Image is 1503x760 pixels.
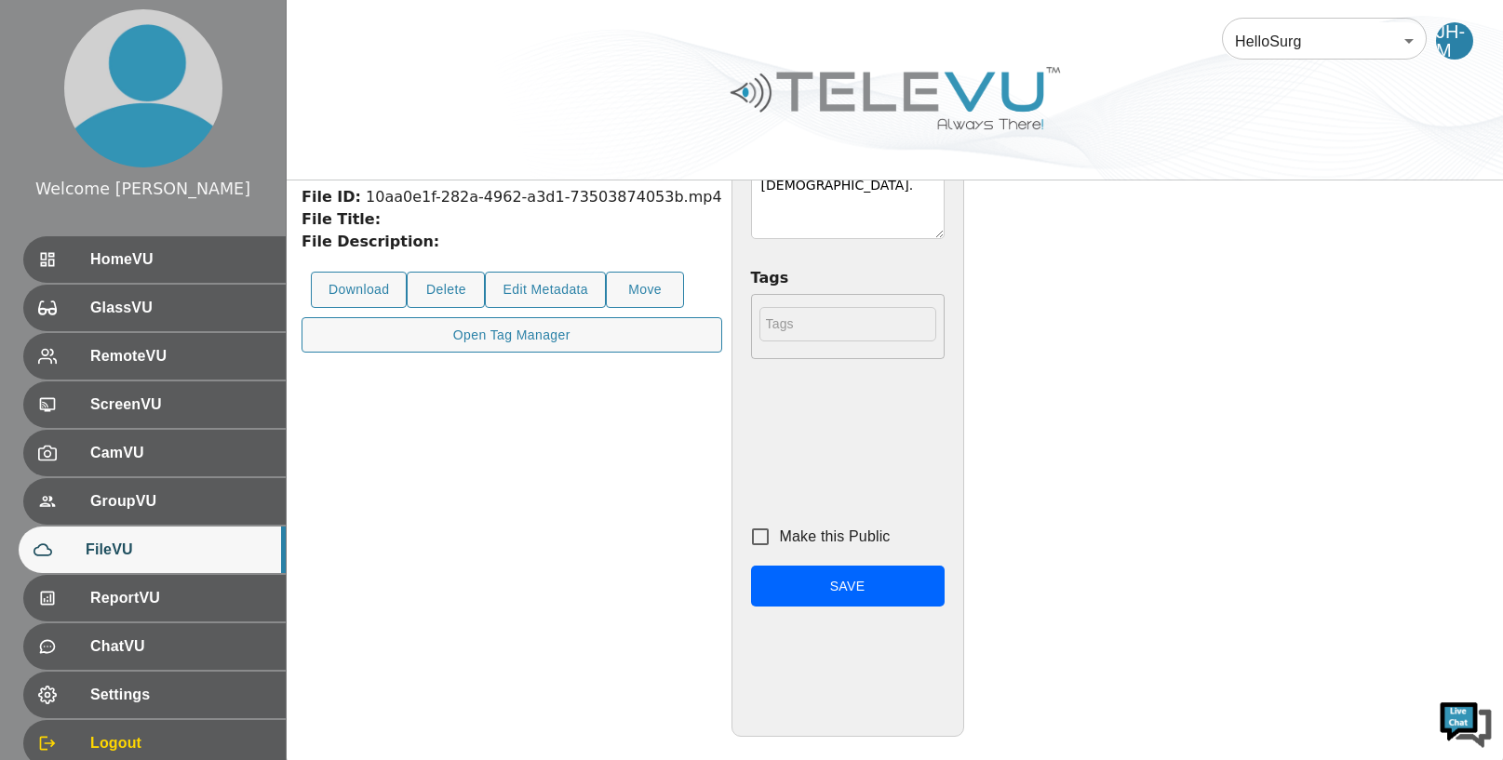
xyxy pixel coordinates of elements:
[751,566,945,607] button: Save
[90,393,271,416] span: ScreenVU
[751,267,945,289] label: Tags
[35,177,250,201] div: Welcome [PERSON_NAME]
[97,98,313,122] div: Chat with us now
[32,87,78,133] img: d_736959983_company_1615157101543_736959983
[90,490,271,513] span: GroupVU
[90,732,271,754] span: Logout
[23,430,286,476] div: CamVU
[90,442,271,464] span: CamVU
[23,672,286,718] div: Settings
[485,272,606,308] button: Edit Metadata
[1222,15,1427,67] div: HelloSurg
[1438,695,1494,751] img: Chat Widget
[9,508,355,573] textarea: Type your message and hit 'Enter'
[90,297,271,319] span: GlassVU
[302,210,381,228] strong: File Title:
[90,248,271,271] span: HomeVU
[23,236,286,283] div: HomeVU
[407,272,485,308] button: Delete
[90,345,271,367] span: RemoteVU
[759,307,936,341] input: Tags
[305,9,350,54] div: Minimize live chat window
[86,539,271,561] span: FileVU
[302,188,361,206] strong: File ID:
[23,478,286,525] div: GroupVU
[606,272,684,308] button: Move
[90,587,271,609] span: ReportVU
[23,575,286,621] div: ReportVU
[1436,22,1473,60] div: JH-M
[728,60,1063,137] img: Logo
[23,333,286,380] div: RemoteVU
[19,527,286,573] div: FileVU
[751,146,945,239] textarea: [DEMOGRAPHIC_DATA] [DEMOGRAPHIC_DATA].
[108,234,257,422] span: We're online!
[311,272,407,308] button: Download
[23,285,286,331] div: GlassVU
[302,186,722,208] div: 10aa0e1f-282a-4962-a3d1-73503874053b.mp4
[302,317,722,353] button: Open Tag Manager
[90,684,271,706] span: Settings
[23,623,286,670] div: ChatVU
[302,233,439,250] strong: File Description:
[90,635,271,658] span: ChatVU
[780,527,891,543] span: Make this Public
[23,381,286,428] div: ScreenVU
[64,9,222,167] img: profile.png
